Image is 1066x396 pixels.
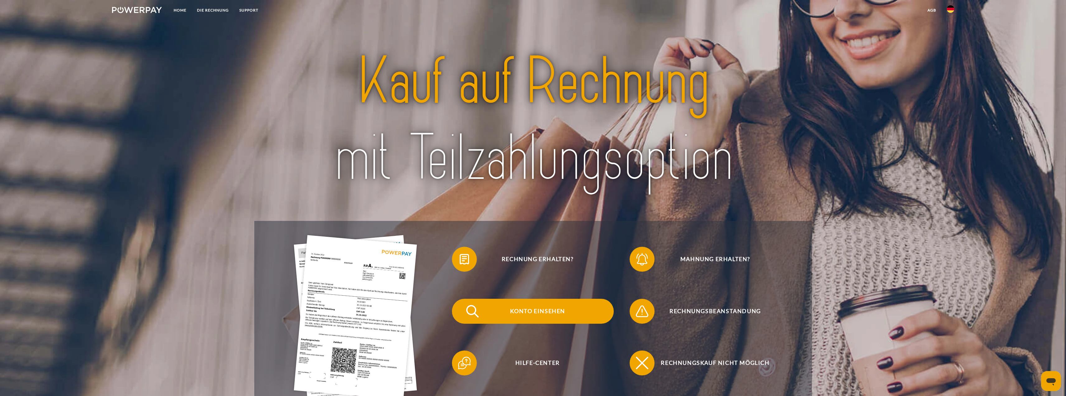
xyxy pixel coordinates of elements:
img: title-powerpay_de.svg [287,40,780,200]
a: SUPPORT [234,5,264,16]
a: Home [168,5,192,16]
span: Rechnungsbeanstandung [639,299,791,324]
button: Rechnung erhalten? [452,247,614,272]
iframe: Schaltfläche zum Öffnen des Messaging-Fensters [1041,371,1061,391]
img: qb_close.svg [634,355,650,371]
img: de [947,5,954,13]
span: Rechnungskauf nicht möglich [639,351,791,375]
span: Konto einsehen [461,299,614,324]
span: Rechnung erhalten? [461,247,614,272]
button: Mahnung erhalten? [630,247,791,272]
a: agb [922,5,942,16]
img: qb_bell.svg [634,251,650,267]
button: Rechnungskauf nicht möglich [630,351,791,375]
img: qb_search.svg [465,303,480,319]
button: Rechnungsbeanstandung [630,299,791,324]
a: DIE RECHNUNG [192,5,234,16]
button: Hilfe-Center [452,351,614,375]
span: Hilfe-Center [461,351,614,375]
img: qb_warning.svg [634,303,650,319]
img: logo-powerpay-white.svg [112,7,162,13]
img: qb_help.svg [457,355,472,371]
img: qb_bill.svg [457,251,472,267]
button: Konto einsehen [452,299,614,324]
span: Mahnung erhalten? [639,247,791,272]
